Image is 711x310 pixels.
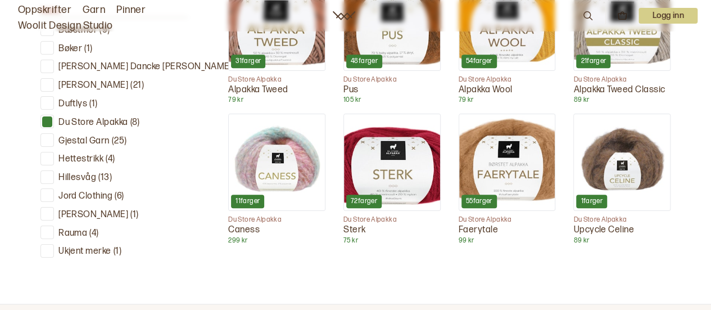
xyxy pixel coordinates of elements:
[573,84,671,96] p: Alpakka Tweed Classic
[236,197,260,206] p: 11 farger
[228,215,325,224] p: Du Store Alpakka
[18,18,113,34] a: Woolit Design Studio
[84,43,92,55] p: ( 1 )
[236,57,261,66] p: 31 farger
[228,114,325,245] a: Caness11fargerDu Store AlpakkaCaness299 kr
[343,75,441,84] p: Du Store Alpakka
[459,84,556,96] p: Alpakka Wool
[351,197,377,206] p: 72 farger
[58,80,128,92] p: [PERSON_NAME]
[638,8,698,24] button: User dropdown
[343,215,441,224] p: Du Store Alpakka
[228,75,325,84] p: Du Store Alpakka
[116,2,146,18] a: Pinner
[343,224,441,236] p: Sterk
[18,2,71,18] a: Oppskrifter
[106,154,115,165] p: ( 4 )
[459,215,556,224] p: Du Store Alpakka
[459,114,556,245] a: Faerytale55fargerDu Store AlpakkaFaerytale99 kr
[58,43,82,55] p: Bøker
[466,57,492,66] p: 54 farger
[228,236,325,245] p: 299 kr
[228,224,325,236] p: Caness
[343,236,441,245] p: 75 kr
[228,96,325,105] p: 79 kr
[459,96,556,105] p: 79 kr
[581,197,603,206] p: 1 farger
[344,114,440,210] img: Sterk
[58,228,87,240] p: Rauma
[573,114,671,245] a: Upcycle Celine1fargerDu Store AlpakkaUpcycle Celine89 kr
[229,114,325,210] img: Caness
[573,215,671,224] p: Du Store Alpakka
[130,117,139,129] p: ( 8 )
[130,209,138,221] p: ( 1 )
[58,209,128,221] p: [PERSON_NAME]
[228,84,325,96] p: Alpakka Tweed
[58,191,112,203] p: Jord Clothing
[130,80,144,92] p: ( 21 )
[573,224,671,236] p: Upcycle Celine
[459,224,556,236] p: Faerytale
[58,246,111,258] p: Ukjent merke
[459,236,556,245] p: 99 kr
[58,136,110,147] p: Gjestal Garn
[581,57,606,66] p: 21 farger
[638,8,698,24] p: Logg inn
[333,11,355,20] a: Woolit
[459,114,555,210] img: Faerytale
[83,2,105,18] a: Garn
[343,84,441,96] p: Pus
[89,228,98,240] p: ( 4 )
[574,114,670,210] img: Upcycle Celine
[115,191,124,203] p: ( 6 )
[573,75,671,84] p: Du Store Alpakka
[459,75,556,84] p: Du Store Alpakka
[89,98,97,110] p: ( 1 )
[573,236,671,245] p: 89 kr
[114,246,121,258] p: ( 1 )
[58,154,103,165] p: Hettestrikk
[58,172,96,184] p: Hillesvåg
[58,117,128,129] p: Du Store Alpakka
[98,172,112,184] p: ( 13 )
[58,98,87,110] p: Duftlys
[573,96,671,105] p: 89 kr
[112,136,127,147] p: ( 25 )
[343,114,441,245] a: Sterk72fargerDu Store AlpakkaSterk75 kr
[58,61,232,73] p: [PERSON_NAME] Dancke [PERSON_NAME]
[466,197,492,206] p: 55 farger
[343,96,441,105] p: 105 kr
[351,57,378,66] p: 48 farger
